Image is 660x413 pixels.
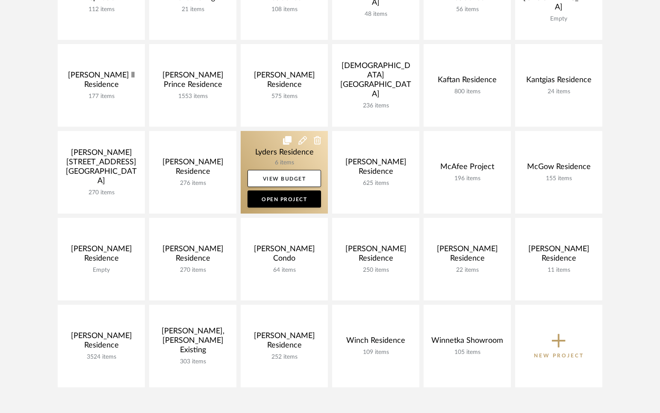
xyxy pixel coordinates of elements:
[534,351,584,360] p: New Project
[247,71,321,93] div: [PERSON_NAME] Residence
[65,244,138,267] div: [PERSON_NAME] Residence
[339,267,412,274] div: 250 items
[339,349,412,356] div: 109 items
[156,180,230,187] div: 276 items
[156,327,230,358] div: [PERSON_NAME], [PERSON_NAME] Existing
[339,11,412,18] div: 48 items
[156,244,230,267] div: [PERSON_NAME] Residence
[65,93,138,100] div: 177 items
[247,170,321,187] a: View Budget
[430,267,504,274] div: 22 items
[156,71,230,93] div: [PERSON_NAME] Prince Residence
[339,336,412,349] div: Winch Residence
[247,354,321,361] div: 252 items
[430,88,504,95] div: 800 items
[247,93,321,100] div: 575 items
[65,189,138,196] div: 270 items
[65,6,138,13] div: 112 items
[522,15,595,23] div: Empty
[430,175,504,182] div: 196 items
[65,354,138,361] div: 3524 items
[430,349,504,356] div: 105 items
[65,71,138,93] div: [PERSON_NAME] ll Residence
[339,180,412,187] div: 625 items
[522,244,595,267] div: [PERSON_NAME] Residence
[430,75,504,88] div: Kaftan Residence
[430,162,504,175] div: McAfee Project
[339,244,412,267] div: [PERSON_NAME] Residence
[65,148,138,189] div: [PERSON_NAME] [STREET_ADDRESS][GEOGRAPHIC_DATA]
[65,331,138,354] div: [PERSON_NAME] Residence
[247,6,321,13] div: 108 items
[156,6,230,13] div: 21 items
[522,162,595,175] div: McGow Residence
[515,305,602,387] button: New Project
[430,336,504,349] div: Winnetka Showroom
[339,157,412,180] div: [PERSON_NAME] Residence
[156,267,230,274] div: 270 items
[522,267,595,274] div: 11 items
[522,75,595,88] div: Kantgias Residence
[247,267,321,274] div: 64 items
[522,175,595,182] div: 155 items
[430,6,504,13] div: 56 items
[339,102,412,110] div: 236 items
[522,88,595,95] div: 24 items
[156,93,230,100] div: 1553 items
[430,244,504,267] div: [PERSON_NAME] Residence
[247,190,321,208] a: Open Project
[247,244,321,267] div: [PERSON_NAME] Condo
[156,358,230,365] div: 303 items
[65,267,138,274] div: Empty
[247,331,321,354] div: [PERSON_NAME] Residence
[156,157,230,180] div: [PERSON_NAME] Residence
[339,61,412,102] div: [DEMOGRAPHIC_DATA] [GEOGRAPHIC_DATA]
